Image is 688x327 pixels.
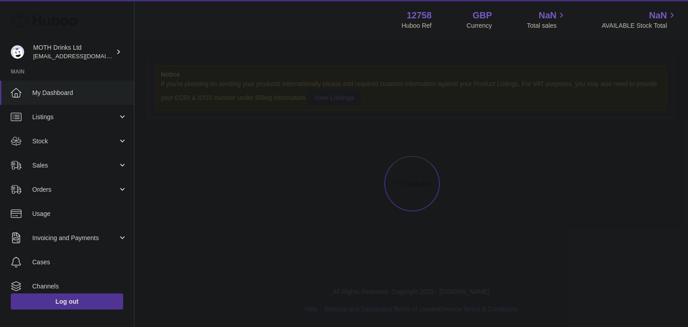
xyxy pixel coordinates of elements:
span: Cases [32,258,127,267]
span: Invoicing and Payments [32,234,118,242]
a: Log out [11,293,123,310]
span: NaN [649,9,667,22]
span: Total sales [527,22,567,30]
span: NaN [538,9,556,22]
span: Sales [32,161,118,170]
img: internalAdmin-12758@internal.huboo.com [11,45,24,59]
div: Currency [467,22,492,30]
span: Channels [32,282,127,291]
a: NaN Total sales [527,9,567,30]
span: AVAILABLE Stock Total [602,22,677,30]
div: MOTH Drinks Ltd [33,43,114,60]
strong: 12758 [407,9,432,22]
span: My Dashboard [32,89,127,97]
span: Usage [32,210,127,218]
span: Stock [32,137,118,146]
span: [EMAIL_ADDRESS][DOMAIN_NAME] [33,52,132,60]
div: Huboo Ref [402,22,432,30]
span: Listings [32,113,118,121]
span: Orders [32,185,118,194]
strong: GBP [473,9,492,22]
a: NaN AVAILABLE Stock Total [602,9,677,30]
